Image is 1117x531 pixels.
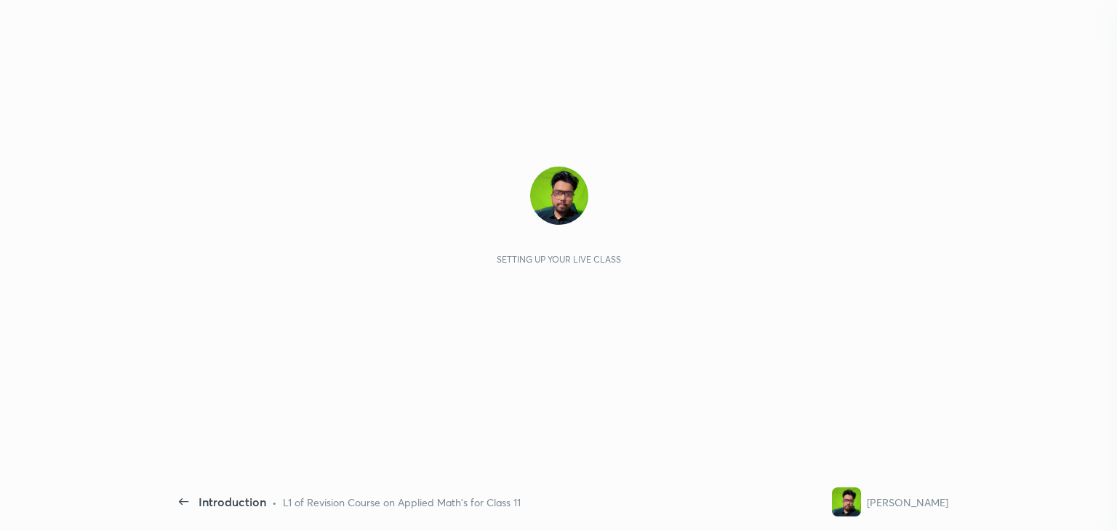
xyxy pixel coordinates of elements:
div: • [272,495,277,510]
div: [PERSON_NAME] [867,495,948,510]
img: 88146f61898444ee917a4c8c56deeae4.jpg [832,487,861,516]
div: L1 of Revision Course on Applied Math's for Class 11 [283,495,521,510]
div: Setting up your live class [497,254,621,265]
img: 88146f61898444ee917a4c8c56deeae4.jpg [530,167,588,225]
div: Introduction [199,493,266,511]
